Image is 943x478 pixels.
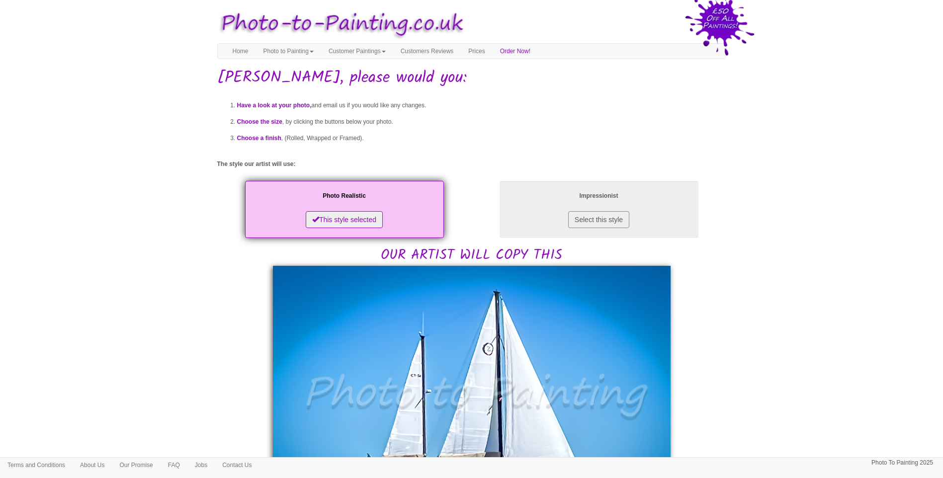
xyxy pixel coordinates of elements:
[237,118,282,125] span: Choose the size
[306,211,383,228] button: This style selected
[510,191,688,201] p: Impressionist
[217,160,296,168] label: The style our artist will use:
[237,97,726,114] li: and email us if you would like any changes.
[237,114,726,130] li: , by clicking the buttons below your photo.
[255,191,434,201] p: Photo Realistic
[568,211,629,228] button: Select this style
[871,458,933,468] p: Photo To Painting 2025
[112,458,160,473] a: Our Promise
[256,44,321,59] a: Photo to Painting
[187,458,215,473] a: Jobs
[461,44,492,59] a: Prices
[237,102,312,109] span: Have a look at your photo,
[225,44,256,59] a: Home
[321,44,393,59] a: Customer Paintings
[217,69,726,86] h1: [PERSON_NAME], please would you:
[215,458,259,473] a: Contact Us
[237,135,281,142] span: Choose a finish
[217,178,726,263] h2: OUR ARTIST WILL COPY THIS
[393,44,461,59] a: Customers Reviews
[73,458,112,473] a: About Us
[212,5,467,43] img: Photo to Painting
[161,458,187,473] a: FAQ
[237,130,726,147] li: , (Rolled, Wrapped or Framed).
[493,44,538,59] a: Order Now!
